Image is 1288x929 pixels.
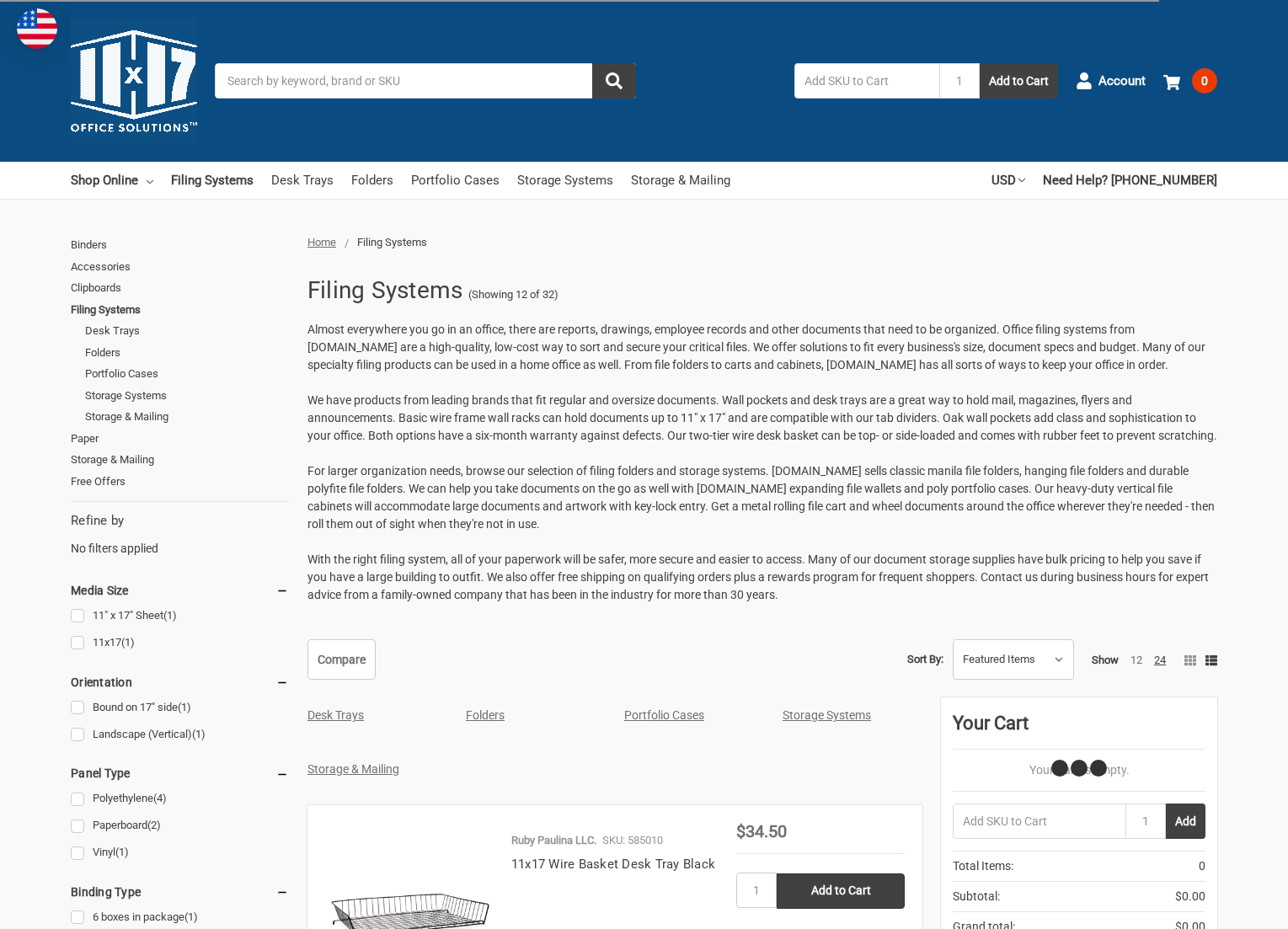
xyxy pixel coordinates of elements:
a: Storage & Mailing [631,162,730,199]
p: Ruby Paulina LLC. [511,832,596,849]
a: Folders [466,708,505,722]
a: Storage Systems [85,385,289,407]
span: $34.50 [736,821,787,841]
a: Bound on 17" side [71,697,289,719]
span: (1) [178,701,191,713]
a: Storage & Mailing [307,762,399,776]
a: 12 [1130,654,1142,666]
a: Storage Systems [517,162,613,199]
span: (1) [192,728,206,740]
span: 0 [1192,68,1217,93]
span: Account [1098,72,1146,91]
a: Portfolio Cases [624,708,704,722]
a: Binders [71,234,289,256]
div: Your Cart [953,709,1205,750]
span: (1) [184,910,198,923]
a: Paper [71,428,289,450]
a: USD [991,162,1025,199]
a: 24 [1154,654,1166,666]
a: 6 boxes in package [71,906,289,929]
a: Accessories [71,256,289,278]
a: Vinyl [71,841,289,864]
img: duty and tax information for United States [17,8,57,49]
span: (2) [147,819,161,831]
a: Landscape (Vertical) [71,723,289,746]
label: Sort By: [907,647,943,672]
a: Filing Systems [171,162,254,199]
a: Desk Trays [307,708,364,722]
button: Add [1166,804,1205,839]
span: 0 [1199,857,1205,875]
input: Add SKU to Cart [953,804,1125,839]
p: Your Cart Is Empty. [953,761,1205,779]
a: Home [307,236,336,248]
a: Folders [85,342,289,364]
span: Total Items: [953,857,1013,875]
a: Desk Trays [271,162,334,199]
a: 0 [1163,59,1217,103]
a: Portfolio Cases [411,162,500,199]
a: Clipboards [71,277,289,299]
span: Filing Systems [357,236,427,248]
h5: Media Size [71,580,289,601]
h5: Refine by [71,511,289,531]
a: 11x17 Wire Basket Desk Tray Black [511,857,715,872]
a: Desk Trays [85,320,289,342]
span: (Showing 12 of 32) [468,286,558,303]
input: Add to Cart [777,873,905,909]
h5: Panel Type [71,763,289,783]
span: (1) [115,846,129,858]
a: Portfolio Cases [85,363,289,385]
span: (4) [153,792,167,804]
a: Filing Systems [71,299,289,321]
button: Add to Cart [980,63,1058,99]
span: Subtotal: [953,888,1000,905]
a: 11" x 17" Sheet [71,605,289,627]
span: Show [1092,654,1119,666]
span: (1) [163,609,177,622]
a: Account [1076,59,1146,103]
p: With the right filing system, all of your paperwork will be safer, more secure and easier to acce... [307,551,1217,604]
a: Polyethylene [71,788,289,810]
h5: Binding Type [71,882,289,902]
a: Need Help? [PHONE_NUMBER] [1043,162,1217,199]
a: Compare [307,639,376,680]
h1: Filing Systems [307,269,463,312]
p: We have products from leading brands that fit regular and oversize documents. Wall pockets and de... [307,392,1217,445]
span: (1) [121,636,135,649]
a: Folders [351,162,393,199]
a: Storage & Mailing [71,449,289,471]
img: 11x17.com [71,18,197,144]
input: Add SKU to Cart [794,63,939,99]
p: For larger organization needs, browse our selection of filing folders and storage systems. [DOMAI... [307,462,1217,533]
a: Free Offers [71,471,289,493]
a: 11x17 [71,632,289,654]
a: Paperboard [71,814,289,837]
p: Almost everywhere you go in an office, there are reports, drawings, employee records and other do... [307,321,1217,374]
div: No filters applied [71,511,289,557]
p: SKU: 585010 [602,832,663,849]
iframe: Google Customer Reviews [1149,884,1288,929]
a: Storage & Mailing [85,406,289,428]
a: Shop Online [71,162,153,199]
h5: Orientation [71,672,289,692]
input: Search by keyword, brand or SKU [215,63,636,99]
a: Storage Systems [783,708,871,722]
